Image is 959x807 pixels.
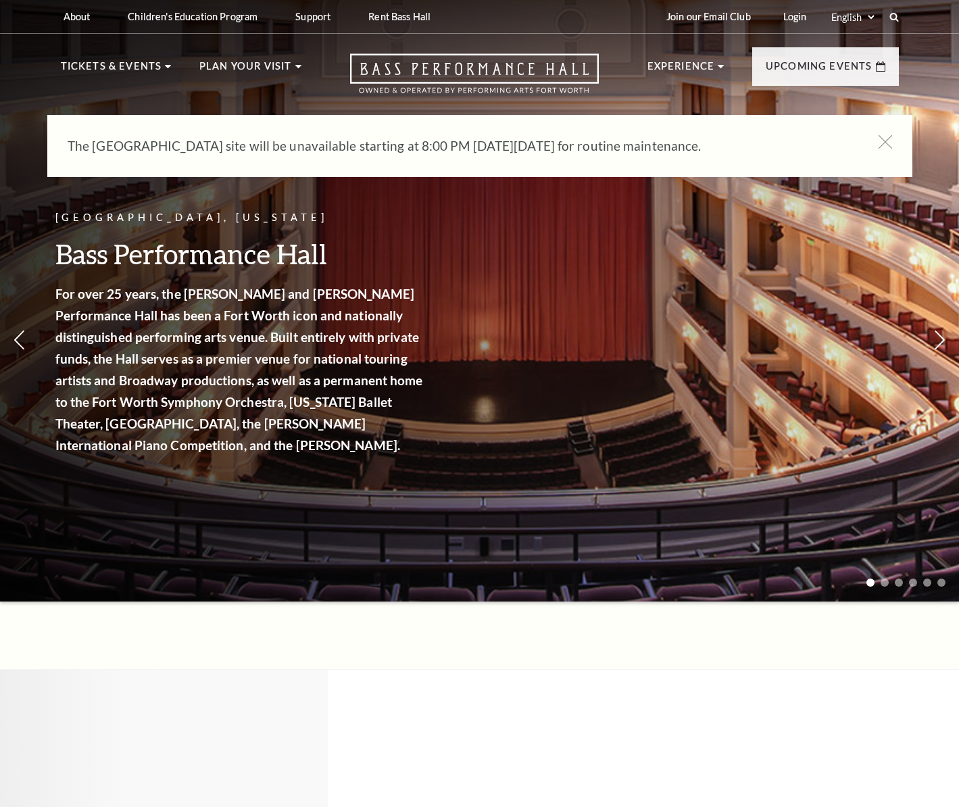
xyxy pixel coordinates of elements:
[368,11,431,22] p: Rent Bass Hall
[55,286,423,453] strong: For over 25 years, the [PERSON_NAME] and [PERSON_NAME] Performance Hall has been a Fort Worth ico...
[61,58,162,82] p: Tickets & Events
[55,210,427,226] p: [GEOGRAPHIC_DATA], [US_STATE]
[68,135,852,157] p: The [GEOGRAPHIC_DATA] site will be unavailable starting at 8:00 PM [DATE][DATE] for routine maint...
[199,58,292,82] p: Plan Your Visit
[128,11,257,22] p: Children's Education Program
[295,11,330,22] p: Support
[829,11,877,24] select: Select:
[55,237,427,271] h3: Bass Performance Hall
[766,58,872,82] p: Upcoming Events
[64,11,91,22] p: About
[647,58,715,82] p: Experience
